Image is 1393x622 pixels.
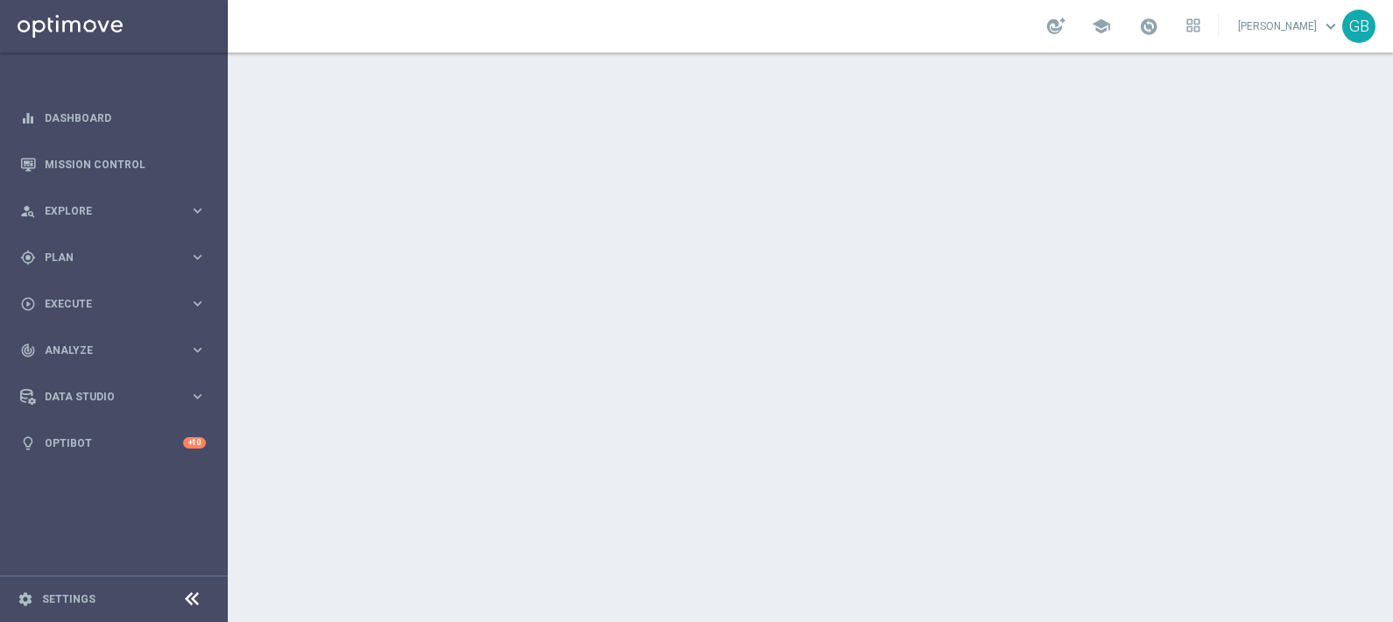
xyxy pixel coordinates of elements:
button: gps_fixed Plan keyboard_arrow_right [19,251,207,265]
button: lightbulb Optibot +10 [19,436,207,450]
span: school [1092,17,1111,36]
div: Explore [20,203,189,219]
span: Plan [45,252,189,263]
div: Dashboard [20,95,206,141]
a: Mission Control [45,141,206,187]
a: Optibot [45,420,183,466]
i: keyboard_arrow_right [189,249,206,265]
span: keyboard_arrow_down [1321,17,1340,36]
span: Analyze [45,345,189,356]
div: Plan [20,250,189,265]
button: play_circle_outline Execute keyboard_arrow_right [19,297,207,311]
i: keyboard_arrow_right [189,202,206,219]
i: equalizer [20,110,36,126]
a: Dashboard [45,95,206,141]
i: lightbulb [20,435,36,451]
i: settings [18,591,33,607]
i: play_circle_outline [20,296,36,312]
i: keyboard_arrow_right [189,342,206,358]
a: [PERSON_NAME]keyboard_arrow_down [1236,13,1342,39]
a: Settings [42,594,95,604]
div: +10 [183,437,206,449]
button: track_changes Analyze keyboard_arrow_right [19,343,207,357]
div: GB [1342,10,1375,43]
i: keyboard_arrow_right [189,388,206,405]
div: Execute [20,296,189,312]
span: Explore [45,206,189,216]
div: Analyze [20,343,189,358]
button: equalizer Dashboard [19,111,207,125]
div: Data Studio [20,389,189,405]
button: Data Studio keyboard_arrow_right [19,390,207,404]
button: Mission Control [19,158,207,172]
div: Mission Control [20,141,206,187]
i: gps_fixed [20,250,36,265]
button: person_search Explore keyboard_arrow_right [19,204,207,218]
span: Execute [45,299,189,309]
i: track_changes [20,343,36,358]
i: keyboard_arrow_right [189,295,206,312]
div: Optibot [20,420,206,466]
span: Data Studio [45,392,189,402]
i: person_search [20,203,36,219]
